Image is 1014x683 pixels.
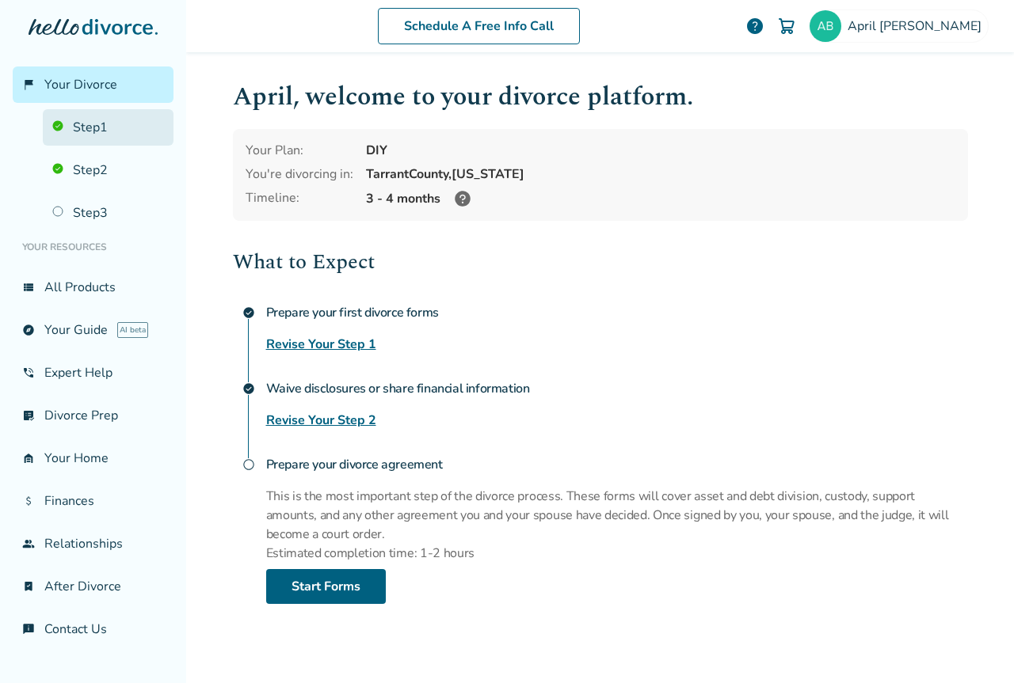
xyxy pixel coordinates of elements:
a: flag_2Your Divorce [13,66,173,103]
a: attach_moneyFinances [13,483,173,519]
p: Estimated completion time: 1-2 hours [266,544,968,563]
span: group [22,537,35,550]
span: flag_2 [22,78,35,91]
a: Step1 [43,109,173,146]
a: phone_in_talkExpert Help [13,355,173,391]
span: phone_in_talk [22,366,35,379]
span: Your Divorce [44,76,117,93]
a: Start Forms [266,569,386,604]
span: garage_home [22,452,35,465]
a: bookmark_checkAfter Divorce [13,568,173,605]
span: AI beta [117,322,148,338]
a: chat_infoContact Us [13,611,173,647]
div: Your Plan: [246,142,353,159]
div: 3 - 4 months [366,189,955,208]
h1: April , welcome to your divorce platform. [233,78,968,116]
span: chat_info [22,623,35,636]
div: Tarrant County, [US_STATE] [366,165,955,183]
span: attach_money [22,495,35,507]
span: check_circle [242,382,255,395]
a: Step2 [43,152,173,188]
a: groupRelationships [13,526,173,562]
a: help [745,17,764,36]
a: list_alt_checkDivorce Prep [13,397,173,434]
a: garage_homeYour Home [13,440,173,476]
div: DIY [366,142,955,159]
img: malmomapril@gmail.com [810,10,841,42]
span: radio_button_unchecked [242,458,255,471]
h2: What to Expect [233,246,968,278]
span: explore [22,324,35,336]
div: Timeline: [246,189,353,208]
span: view_list [22,281,35,294]
li: Your Resources [13,231,173,263]
a: Revise Your Step 2 [266,411,376,430]
h4: Prepare your first divorce forms [266,297,968,328]
a: Step3 [43,195,173,231]
h4: Prepare your divorce agreement [266,449,968,480]
span: April [PERSON_NAME] [848,17,988,35]
p: This is the most important step of the divorce process. These forms will cover asset and debt div... [266,487,968,544]
img: Cart [777,17,796,36]
span: list_alt_check [22,409,35,422]
h4: Waive disclosures or share financial information [266,373,968,404]
iframe: Chat Widget [935,607,1014,683]
span: check_circle [242,306,255,319]
a: view_listAll Products [13,269,173,305]
span: bookmark_check [22,580,35,593]
a: Revise Your Step 1 [266,335,376,354]
div: You're divorcing in: [246,165,353,183]
a: Schedule A Free Info Call [378,8,580,44]
a: exploreYour GuideAI beta [13,312,173,348]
